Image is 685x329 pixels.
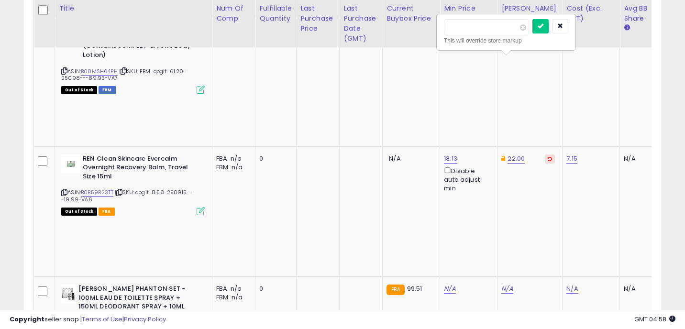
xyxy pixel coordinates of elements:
[444,154,457,164] a: 18.13
[501,284,513,294] a: N/A
[566,154,577,164] a: 7.15
[216,3,251,23] div: Num of Comp.
[566,3,616,23] div: Cost (Exc. VAT)
[61,208,97,216] span: All listings that are currently out of stock and unavailable for purchase on Amazon
[81,67,118,76] a: B08MSH64PH
[624,154,655,163] div: N/A
[444,284,455,294] a: N/A
[259,3,292,23] div: Fulfillable Quantity
[61,67,187,82] span: | SKU: FBM-qogit-61.20-25098---89.93-VA7
[10,315,166,324] div: seller snap | |
[61,285,76,304] img: 51nI3CpaAWL._SL40_.jpg
[624,23,630,32] small: Avg BB Share.
[624,285,655,293] div: N/A
[624,3,659,23] div: Avg BB Share
[81,188,113,197] a: B0B59R23TT
[216,285,248,293] div: FBA: n/a
[444,36,568,45] div: This will override store markup
[99,86,116,94] span: FBM
[82,315,122,324] a: Terms of Use
[61,154,205,215] div: ASIN:
[83,154,199,184] b: REN Clean Skincare Evercalm Overnight Recovery Balm, Travel Size 15ml
[259,154,289,163] div: 0
[259,285,289,293] div: 0
[548,156,552,161] i: Revert to store-level Dynamic Max Price
[61,154,80,174] img: 31D2ZvtJRvL._SL40_.jpg
[61,86,97,94] span: All listings that are currently out of stock and unavailable for purchase on Amazon
[124,315,166,324] a: Privacy Policy
[59,3,208,13] div: Title
[444,165,490,193] div: Disable auto adjust min
[216,163,248,172] div: FBM: n/a
[634,315,675,324] span: 2025-09-16 04:58 GMT
[508,154,525,164] a: 22.00
[501,155,505,162] i: This overrides the store level Dynamic Max Price for this listing
[343,3,378,44] div: Last Purchase Date (GMT)
[407,284,422,293] span: 99.51
[61,24,205,93] div: ASIN:
[566,284,578,294] a: N/A
[501,3,558,13] div: [PERSON_NAME]
[216,154,248,163] div: FBA: n/a
[10,315,44,324] strong: Copyright
[78,285,195,322] b: [PERSON_NAME] PHANTON SET - 100ML EAU DE TOILETTE SPRAY + 150ML DEODORANT SPRAY + 10ML MINI SPRAY
[61,188,192,203] span: | SKU: qogit-8.58-250915---19.99-VA6
[99,208,115,216] span: FBA
[389,154,400,163] span: N/A
[216,293,248,302] div: FBM: n/a
[387,3,436,23] div: Current Buybox Price
[444,3,493,13] div: Min Price
[387,285,404,295] small: FBA
[300,3,335,33] div: Last Purchase Price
